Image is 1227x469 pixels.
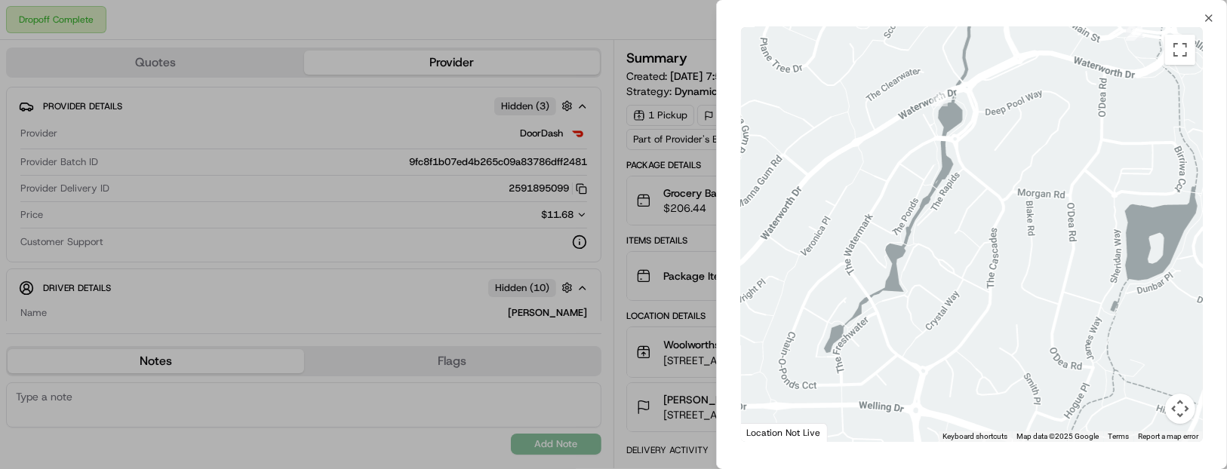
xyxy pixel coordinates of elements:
[745,422,795,442] a: Open this area in Google Maps (opens a new window)
[1126,24,1142,41] div: 3
[1016,432,1099,440] span: Map data ©2025 Google
[1138,432,1198,440] a: Report a map error
[741,423,828,442] div: Location Not Live
[1108,432,1129,440] a: Terms
[1165,394,1195,424] button: Map camera controls
[931,90,948,106] div: 8
[943,431,1007,442] button: Keyboard shortcuts
[745,422,795,442] img: Google
[1165,35,1195,65] button: Toggle fullscreen view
